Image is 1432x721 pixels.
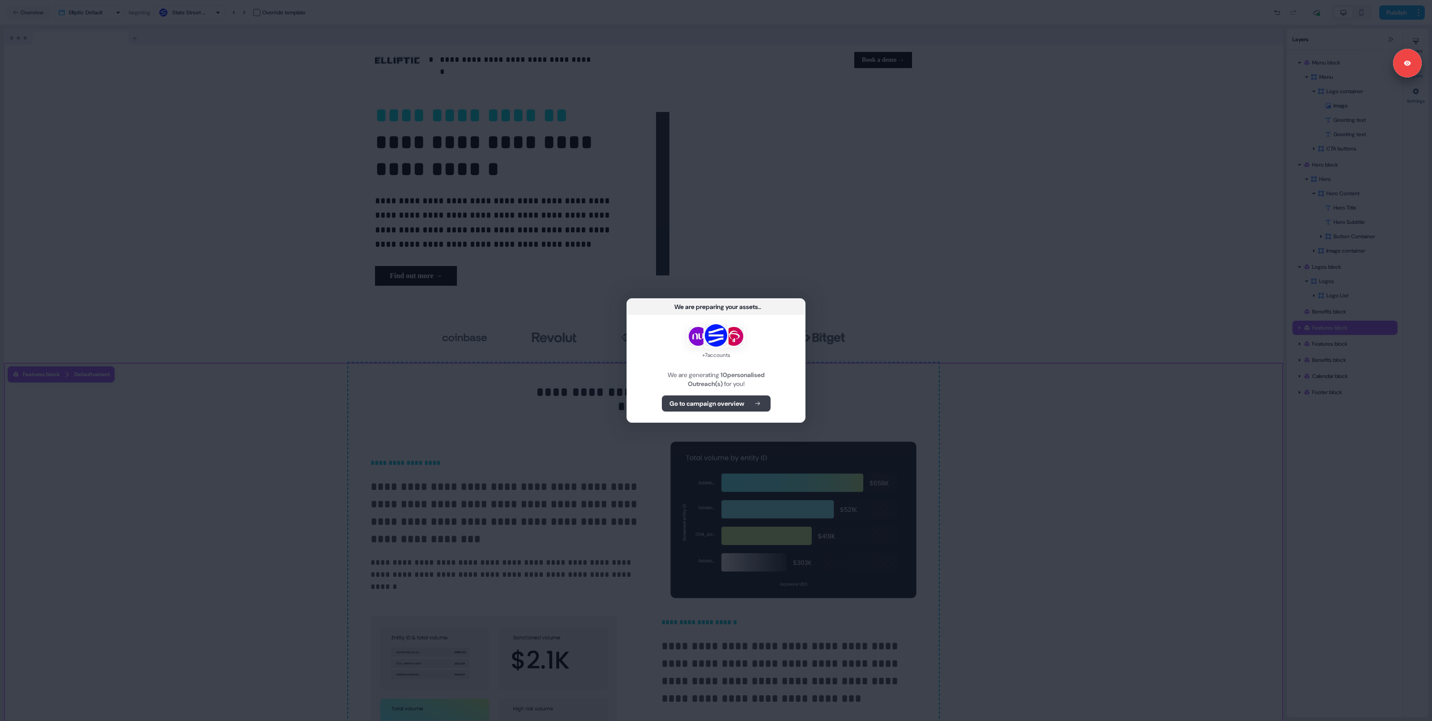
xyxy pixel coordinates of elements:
div: We are preparing your assets [674,302,758,311]
div: + 7 accounts [687,351,745,360]
div: We are generating for you! [638,370,794,388]
div: ... [758,302,761,311]
button: Go to campaign overview [662,395,771,412]
b: 10 personalised Outreach(s) [688,371,765,388]
b: Go to campaign overview [669,399,744,408]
